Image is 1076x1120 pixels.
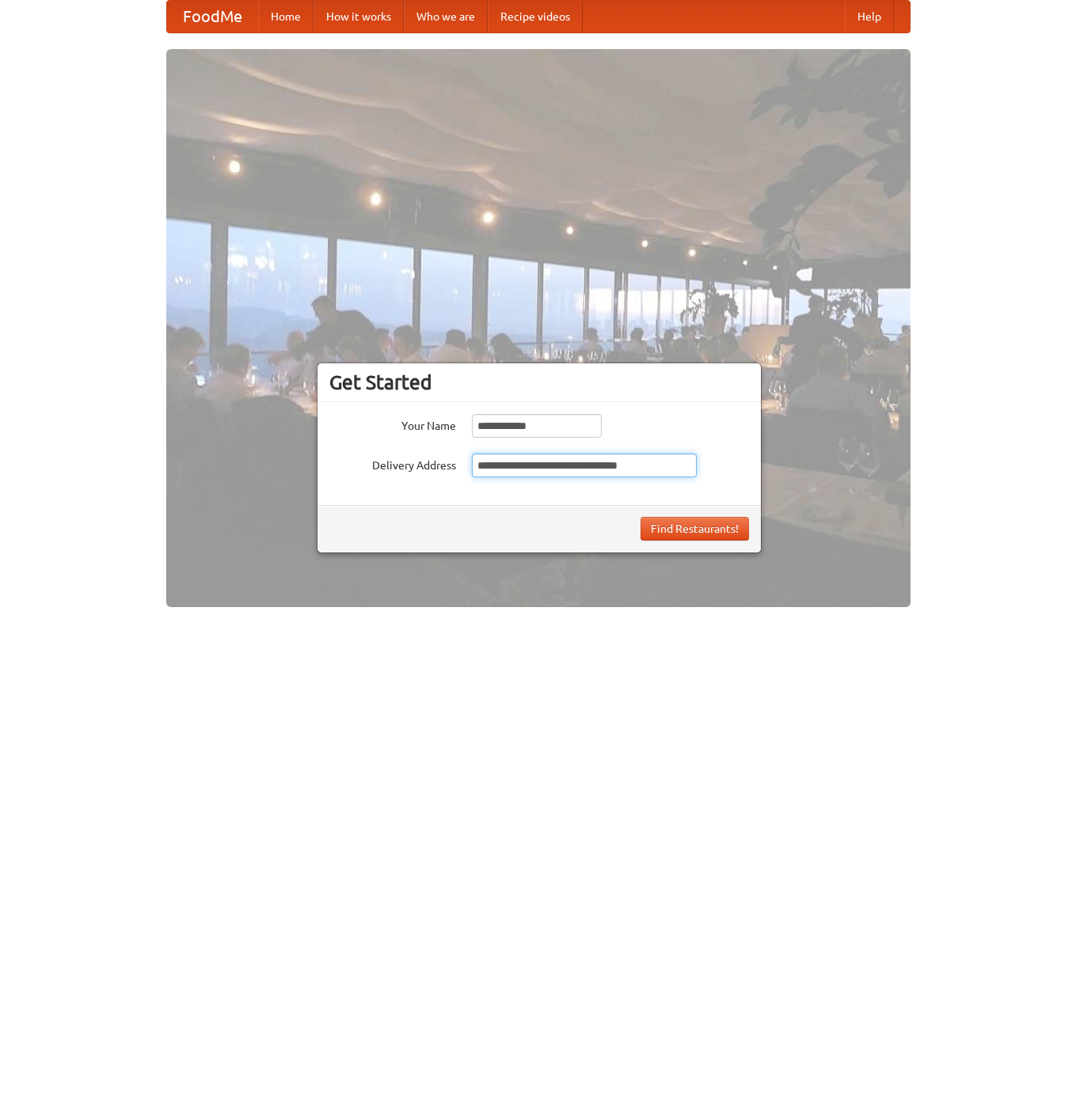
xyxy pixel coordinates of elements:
a: Home [258,1,314,32]
h3: Get Started [329,370,749,394]
button: Find Restaurants! [641,517,749,541]
a: FoodMe [167,1,258,32]
a: Recipe videos [488,1,583,32]
label: Your Name [329,414,456,434]
a: Who we are [404,1,488,32]
a: How it works [314,1,404,32]
label: Delivery Address [329,454,456,473]
a: Help [845,1,894,32]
